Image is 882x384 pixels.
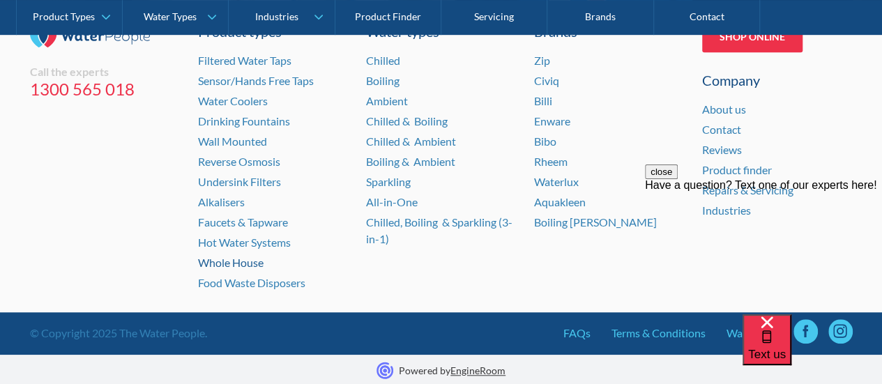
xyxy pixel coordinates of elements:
a: Boiling & Ambient [366,155,455,168]
a: Reverse Osmosis [198,155,280,168]
a: Chilled & Ambient [366,135,456,148]
a: Rheem [534,155,568,168]
a: Contact [702,123,741,136]
a: Aquakleen [534,195,586,208]
a: Ambient [366,94,408,107]
a: Chilled, Boiling & Sparkling (3-in-1) [366,215,512,245]
div: Water Types [144,11,197,23]
div: Company [702,70,853,91]
a: All-in-One [366,195,418,208]
a: Waterlux [534,175,579,188]
a: Whole House [198,256,264,269]
a: Bibo [534,135,556,148]
a: FAQs [563,325,591,341]
div: Call the experts [30,65,181,79]
a: Warranty [727,325,773,341]
a: Billi [534,94,552,107]
div: Industries [254,11,298,23]
a: Product finder [702,163,772,176]
a: Hot Water Systems [198,236,291,249]
a: Sensor/Hands Free Taps [198,74,314,87]
a: Enware [534,114,570,128]
a: Wall Mounted [198,135,267,148]
a: EngineRoom [450,364,505,376]
a: Filtered Water Taps [198,54,291,67]
a: Food Waste Disposers [198,276,305,289]
a: Undersink Filters [198,175,281,188]
a: 1300 565 018 [30,79,181,100]
a: Boiling [366,74,400,87]
div: © Copyright 2025 The Water People. [30,325,207,341]
a: Alkalisers [198,195,245,208]
a: Boiling [PERSON_NAME] [534,215,657,229]
a: Reviews [702,143,742,156]
iframe: podium webchat widget prompt [645,164,882,332]
a: Water Coolers [198,94,268,107]
div: Product Types [33,11,95,23]
a: Drinking Fountains [198,114,290,128]
iframe: podium webchat widget bubble [743,314,882,384]
a: Chilled & Boiling [366,114,448,128]
a: Terms & Conditions [611,325,706,341]
a: Shop Online [702,21,803,52]
a: About us [702,102,746,116]
a: Faucets & Tapware [198,215,288,229]
a: Zip [534,54,550,67]
a: Sparkling [366,175,411,188]
p: Powered by [399,363,505,378]
a: Chilled [366,54,400,67]
a: Civiq [534,74,559,87]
